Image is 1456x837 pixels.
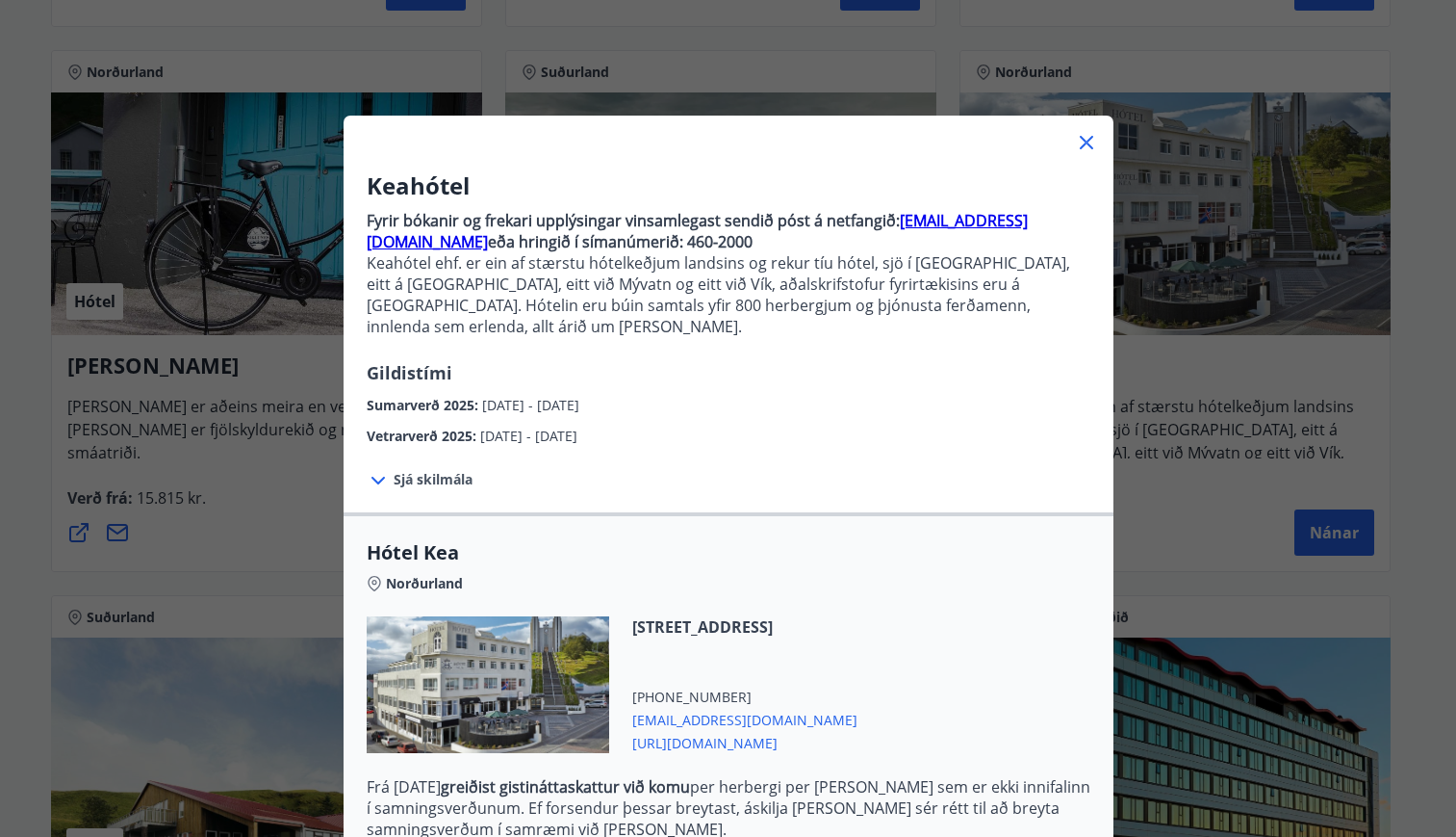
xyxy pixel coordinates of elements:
p: Keahótel ehf. er ein af stærstu hótelkeðjum landsins og rekur tíu hótel, sjö í [GEOGRAPHIC_DATA],... [367,252,1090,337]
h3: Keahótel [367,170,1090,202]
span: [PHONE_NUMBER] [632,688,857,707]
span: [STREET_ADDRESS] [632,616,857,638]
span: Vetrarverð 2025 : [367,427,480,445]
strong: Fyrir bókanir og frekari upplýsingar vinsamlegast sendið póst á netfangið: [367,210,900,231]
span: [DATE] - [DATE] [480,427,577,445]
span: Sumarverð 2025 : [367,396,482,414]
span: [URL][DOMAIN_NAME] [632,730,857,753]
span: [EMAIL_ADDRESS][DOMAIN_NAME] [632,707,857,730]
span: Hótel Kea [367,539,1090,566]
span: Norðurland [386,574,463,593]
span: Sjá skilmála [394,470,473,489]
strong: greiðist gistináttaskattur við komu [441,776,690,798]
strong: eða hringið í símanúmerið: 460-2000 [488,231,753,252]
a: [EMAIL_ADDRESS][DOMAIN_NAME] [367,210,1028,252]
span: [DATE] - [DATE] [482,396,579,414]
span: Gildistími [367,361,452,384]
